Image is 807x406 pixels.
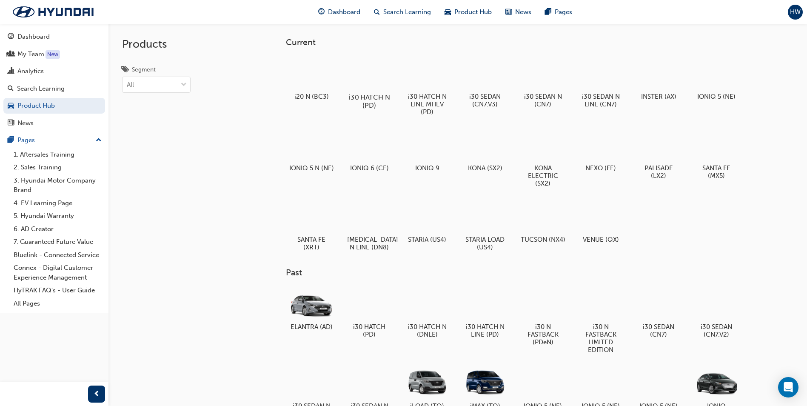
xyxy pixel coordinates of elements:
a: Trak [4,3,102,21]
a: VENUE (QX) [575,197,626,246]
h5: KONA (SX2) [463,164,508,172]
a: All Pages [10,297,105,310]
a: IONIQ 6 (CE) [344,126,395,175]
a: 2. Sales Training [10,161,105,174]
a: [MEDICAL_DATA] N LINE (DN8) [344,197,395,254]
span: people-icon [8,51,14,58]
a: ELANTRA (AD) [286,285,337,334]
h5: IONIQ 9 [405,164,450,172]
a: i30 N FASTBACK (PDeN) [517,285,568,349]
h5: IONIQ 6 (CE) [347,164,392,172]
a: STARIA (US4) [402,197,453,246]
button: Pages [3,132,105,148]
h5: STARIA LOAD (US4) [463,236,508,251]
span: guage-icon [8,33,14,41]
div: Open Intercom Messenger [778,377,798,397]
h5: IONIQ 5 N (NE) [289,164,334,172]
span: chart-icon [8,68,14,75]
button: DashboardMy TeamAnalyticsSearch LearningProduct HubNews [3,27,105,132]
span: pages-icon [545,7,551,17]
h5: i30 HATCH (PD) [347,323,392,338]
div: Search Learning [17,84,65,94]
h5: i30 SEDAN N (CN7) [521,93,565,108]
a: 3. Hyundai Motor Company Brand [10,174,105,197]
a: i30 HATCH N LINE (PD) [459,285,510,342]
h5: SANTA FE (XRT) [289,236,334,251]
button: HW [788,5,803,20]
div: All [127,80,134,90]
a: Analytics [3,63,105,79]
a: My Team [3,46,105,62]
a: Bluelink - Connected Service [10,249,105,262]
a: Connex - Digital Customer Experience Management [10,261,105,284]
h5: KONA ELECTRIC (SX2) [521,164,565,187]
div: Dashboard [17,32,50,42]
a: i30 HATCH (PD) [344,285,395,342]
a: i30 SEDAN (CN7) [633,285,684,342]
span: car-icon [8,102,14,110]
h5: SANTA FE (MX5) [694,164,739,180]
span: HW [790,7,801,17]
a: NEXO (FE) [575,126,626,175]
a: INSTER (AX) [633,54,684,103]
a: PALISADE (LX2) [633,126,684,183]
div: Analytics [17,66,44,76]
a: 4. EV Learning Page [10,197,105,210]
span: news-icon [8,120,14,127]
a: News [3,115,105,131]
span: guage-icon [318,7,325,17]
h2: Products [122,37,191,51]
div: Segment [132,66,156,74]
h5: i30 N FASTBACK (PDeN) [521,323,565,346]
span: Product Hub [454,7,492,17]
h5: NEXO (FE) [579,164,623,172]
div: News [17,118,34,128]
h5: IONIQ 5 (NE) [694,93,739,100]
span: news-icon [505,7,512,17]
a: HyTRAK FAQ's - User Guide [10,284,105,297]
a: i30 HATCH N (PD) [344,54,395,111]
a: guage-iconDashboard [311,3,367,21]
a: i20 N (BC3) [286,54,337,103]
span: prev-icon [94,389,100,400]
a: 6. AD Creator [10,223,105,236]
a: 5. Hyundai Warranty [10,209,105,223]
a: i30 HATCH N LINE MHEV (PD) [402,54,453,119]
a: car-iconProduct Hub [438,3,499,21]
h5: i30 SEDAN (CN7.V3) [463,93,508,108]
h5: PALISADE (LX2) [636,164,681,180]
h5: i30 SEDAN (CN7) [636,323,681,338]
h5: i20 N (BC3) [289,93,334,100]
h5: INSTER (AX) [636,93,681,100]
a: KONA (SX2) [459,126,510,175]
a: news-iconNews [499,3,538,21]
a: Dashboard [3,29,105,45]
span: up-icon [96,135,102,146]
a: i30 SEDAN N LINE (CN7) [575,54,626,111]
a: 7. Guaranteed Future Value [10,235,105,249]
span: Dashboard [328,7,360,17]
a: IONIQ 5 (NE) [691,54,742,103]
span: Pages [555,7,572,17]
h3: Past [286,268,769,277]
a: SANTA FE (MX5) [691,126,742,183]
span: tags-icon [122,66,128,74]
h3: Current [286,37,769,47]
h5: STARIA (US4) [405,236,450,243]
a: Search Learning [3,81,105,97]
span: search-icon [374,7,380,17]
h5: i30 SEDAN (CN7.V2) [694,323,739,338]
a: TUCSON (NX4) [517,197,568,246]
span: pages-icon [8,137,14,144]
a: i30 SEDAN (CN7.V2) [691,285,742,342]
a: i30 SEDAN (CN7.V3) [459,54,510,111]
a: IONIQ 5 N (NE) [286,126,337,175]
a: i30 HATCH N (DNLE) [402,285,453,342]
a: SANTA FE (XRT) [286,197,337,254]
a: i30 SEDAN N (CN7) [517,54,568,111]
span: Search Learning [383,7,431,17]
h5: ELANTRA (AD) [289,323,334,331]
a: STARIA LOAD (US4) [459,197,510,254]
a: KONA ELECTRIC (SX2) [517,126,568,190]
